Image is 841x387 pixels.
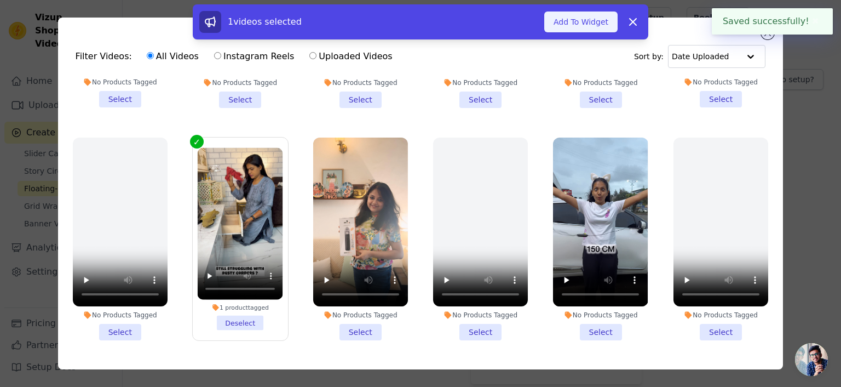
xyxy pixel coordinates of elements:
a: Open chat [795,343,828,376]
div: No Products Tagged [673,311,768,320]
div: No Products Tagged [433,78,528,87]
div: Sort by: [634,45,766,68]
div: No Products Tagged [553,78,648,87]
div: No Products Tagged [673,78,768,87]
button: Close [809,15,822,28]
label: Instagram Reels [214,49,295,64]
label: Uploaded Videos [309,49,393,64]
div: No Products Tagged [73,311,168,320]
label: All Videos [146,49,199,64]
div: No Products Tagged [433,311,528,320]
div: No Products Tagged [73,78,168,87]
div: No Products Tagged [313,78,408,87]
div: No Products Tagged [553,311,648,320]
button: Add To Widget [544,12,618,32]
span: 1 videos selected [228,16,302,27]
div: No Products Tagged [313,311,408,320]
div: Filter Videos: [76,44,399,69]
div: Saved successfully! [712,8,833,35]
div: No Products Tagged [193,78,287,87]
div: 1 product tagged [198,304,283,311]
